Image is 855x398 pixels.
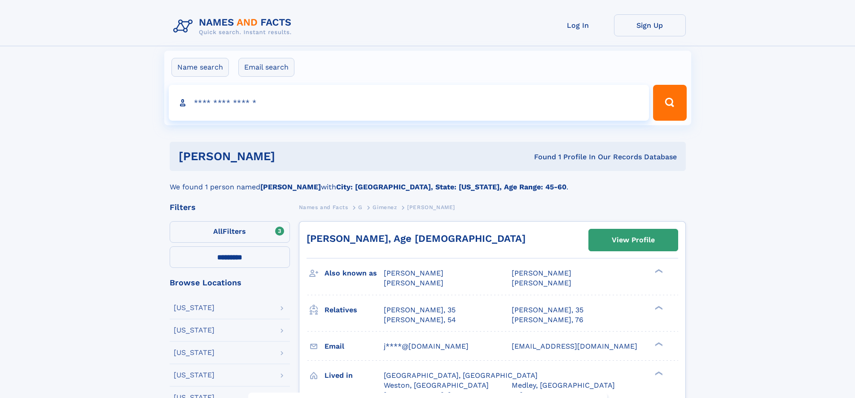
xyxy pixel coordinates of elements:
a: Log In [542,14,614,36]
div: Found 1 Profile In Our Records Database [404,152,677,162]
span: [GEOGRAPHIC_DATA], [GEOGRAPHIC_DATA] [384,371,538,380]
label: Name search [171,58,229,77]
div: ❯ [653,305,663,311]
div: ❯ [653,268,663,274]
div: [US_STATE] [174,372,215,379]
a: [PERSON_NAME], Age [DEMOGRAPHIC_DATA] [307,233,526,244]
span: All [213,227,223,236]
div: [US_STATE] [174,304,215,311]
h1: [PERSON_NAME] [179,151,405,162]
span: Gimenez [373,204,397,210]
div: Filters [170,203,290,211]
a: Gimenez [373,201,397,213]
span: [PERSON_NAME] [512,279,571,287]
h3: Lived in [324,368,384,383]
a: [PERSON_NAME], 35 [512,305,583,315]
label: Email search [238,58,294,77]
div: ❯ [653,370,663,376]
img: Logo Names and Facts [170,14,299,39]
h3: Email [324,339,384,354]
a: Sign Up [614,14,686,36]
div: Browse Locations [170,279,290,287]
a: View Profile [589,229,678,251]
a: [PERSON_NAME], 54 [384,315,456,325]
span: G [358,204,363,210]
h3: Also known as [324,266,384,281]
span: [PERSON_NAME] [512,269,571,277]
div: ❯ [653,341,663,347]
span: [PERSON_NAME] [384,279,443,287]
b: City: [GEOGRAPHIC_DATA], State: [US_STATE], Age Range: 45-60 [336,183,566,191]
a: [PERSON_NAME], 35 [384,305,456,315]
span: [EMAIL_ADDRESS][DOMAIN_NAME] [512,342,637,350]
b: [PERSON_NAME] [260,183,321,191]
span: [PERSON_NAME] [407,204,455,210]
input: search input [169,85,649,121]
div: View Profile [612,230,655,250]
div: [US_STATE] [174,349,215,356]
a: [PERSON_NAME], 76 [512,315,583,325]
h3: Relatives [324,302,384,318]
div: [US_STATE] [174,327,215,334]
div: We found 1 person named with . [170,171,686,192]
span: [PERSON_NAME] [384,269,443,277]
a: Names and Facts [299,201,348,213]
label: Filters [170,221,290,243]
a: G [358,201,363,213]
span: Medley, [GEOGRAPHIC_DATA] [512,381,615,389]
span: Weston, [GEOGRAPHIC_DATA] [384,381,489,389]
button: Search Button [653,85,686,121]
